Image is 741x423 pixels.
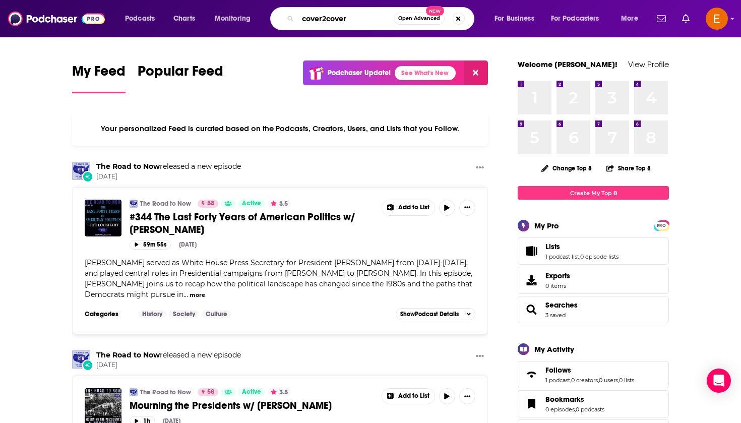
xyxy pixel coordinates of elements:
a: 0 lists [619,377,634,384]
a: History [138,310,166,318]
button: Open AdvancedNew [394,13,445,25]
div: Search podcasts, credits, & more... [280,7,484,30]
span: , [575,406,576,413]
div: My Activity [534,344,574,354]
a: Lists [545,242,619,251]
span: Searches [545,300,578,310]
span: Active [242,199,261,209]
span: , [570,377,571,384]
div: Open Intercom Messenger [707,369,731,393]
a: 1 podcast [545,377,570,384]
button: open menu [487,11,547,27]
button: 3.5 [268,388,291,396]
img: The Road to Now [72,162,90,180]
span: , [618,377,619,384]
a: Bookmarks [521,397,541,411]
span: Add to List [398,392,429,400]
button: Show More Button [382,200,435,215]
input: Search podcasts, credits, & more... [298,11,394,27]
button: open menu [118,11,168,27]
img: The Road to Now [130,200,138,208]
button: Share Top 8 [606,158,651,178]
span: For Podcasters [551,12,599,26]
a: Lists [521,244,541,258]
span: [DATE] [96,361,241,370]
button: Show More Button [382,389,435,404]
span: Popular Feed [138,63,223,86]
span: New [426,6,444,16]
span: Open Advanced [398,16,440,21]
a: 0 episodes [545,406,575,413]
a: Searches [521,303,541,317]
button: Change Top 8 [535,162,598,174]
span: Lists [518,237,669,265]
button: 59m 55s [130,240,171,250]
img: The Road to Now [72,350,90,369]
a: 0 podcasts [576,406,604,413]
button: Show profile menu [706,8,728,30]
span: Show Podcast Details [400,311,459,318]
a: The Road to Now [96,162,160,171]
a: Charts [167,11,201,27]
button: Show More Button [472,162,488,174]
h3: Categories [85,310,130,318]
img: #344 The Last Forty Years of American Politics w/ Joe Lockhart [85,200,121,236]
a: PRO [655,221,667,229]
a: Mourning the Presidents w/ [PERSON_NAME] [130,399,375,412]
span: #344 The Last Forty Years of American Politics w/ [PERSON_NAME] [130,211,355,236]
a: 0 episode lists [580,253,619,260]
div: New Episode [82,171,93,182]
span: Bookmarks [545,395,584,404]
span: Add to List [398,204,429,211]
span: Monitoring [215,12,251,26]
span: 58 [207,199,214,209]
span: Bookmarks [518,390,669,417]
a: My Feed [72,63,126,93]
a: Show notifications dropdown [653,10,670,27]
span: PRO [655,222,667,229]
span: My Feed [72,63,126,86]
a: 58 [198,200,218,208]
span: Follows [545,366,571,375]
p: Podchaser Update! [328,69,391,77]
span: Charts [173,12,195,26]
div: My Pro [534,221,559,230]
span: Podcasts [125,12,155,26]
a: See What's New [395,66,456,80]
a: The Road to Now [140,388,191,396]
span: [PERSON_NAME] served as White House Press Secretary for President [PERSON_NAME] from [DATE]-[DATE... [85,258,472,299]
a: Society [169,310,199,318]
span: Mourning the Presidents w/ [PERSON_NAME] [130,399,332,412]
img: Podchaser - Follow, Share and Rate Podcasts [8,9,105,28]
a: 1 podcast list [545,253,579,260]
span: Exports [545,271,570,280]
a: Follows [545,366,634,375]
a: Exports [518,267,669,294]
div: Your personalized Feed is curated based on the Podcasts, Creators, Users, and Lists that you Follow. [72,111,488,146]
span: , [579,253,580,260]
span: For Business [495,12,534,26]
span: Active [242,387,261,397]
span: 0 items [545,282,570,289]
a: Active [238,388,265,396]
span: Lists [545,242,560,251]
span: [DATE] [96,172,241,181]
h3: released a new episode [96,162,241,171]
span: , [598,377,599,384]
div: New Episode [82,359,93,371]
button: open menu [614,11,651,27]
button: ShowPodcast Details [396,308,475,320]
img: The Road to Now [130,388,138,396]
span: Follows [518,361,669,388]
span: More [621,12,638,26]
span: Searches [518,296,669,323]
a: 58 [198,388,218,396]
span: 58 [207,387,214,397]
a: Follows [521,368,541,382]
h3: released a new episode [96,350,241,360]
